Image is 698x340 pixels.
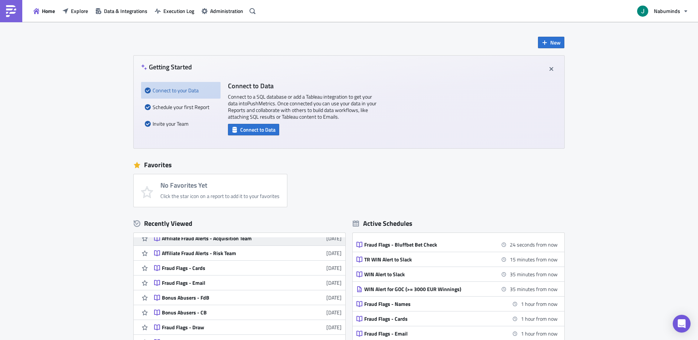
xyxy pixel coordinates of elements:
button: Home [30,5,59,17]
a: WIN Alert for GOC (>= 3000 EUR Winnings)35 minutes from now [356,282,558,296]
a: Fraud Flags - Bluffbet Bet Check24 seconds from now [356,237,558,252]
time: 2025-09-04 17:30 [521,300,558,308]
button: Nabuminds [633,3,692,19]
a: Bonus Abusers - FdB[DATE] [154,290,342,305]
time: 2025-09-01T12:40:44Z [326,249,342,257]
button: Data & Integrations [92,5,151,17]
div: Fraud Flags - Draw [162,324,292,331]
div: Fraud Flags - Names [364,301,494,307]
span: Administration [210,7,243,15]
div: WIN Alert to Slack [364,271,494,278]
a: Connect to Data [228,125,279,133]
div: Click the star icon on a report to add it to your favorites [160,193,280,199]
a: Fraud Flags - Cards[DATE] [154,261,342,275]
div: Active Schedules [353,219,412,228]
button: New [538,37,564,48]
time: 2025-09-04 16:40 [510,255,558,263]
div: Fraud Flags - Cards [162,265,292,271]
span: Connect to Data [240,126,275,133]
time: 2025-08-06T12:54:42Z [326,294,342,301]
span: Explore [71,7,88,15]
span: Execution Log [163,7,194,15]
a: TR WIN Alert to Slack15 minutes from now [356,252,558,267]
span: New [550,39,561,46]
button: Connect to Data [228,124,279,135]
div: Fraud Flags - Email [162,280,292,286]
div: Favorites [134,159,564,171]
span: Home [42,7,55,15]
img: Avatar [636,5,649,17]
a: Fraud Flags - Names1 hour from now [356,297,558,311]
div: WIN Alert for GOC (>= 3000 EUR Winnings) [364,286,494,293]
a: WIN Alert to Slack35 minutes from now [356,267,558,281]
a: Affiliate Fraud Alerts - Acquisition Team[DATE] [154,231,342,245]
div: Recently Viewed [134,218,345,229]
div: Schedule your first Report [145,99,217,115]
time: 2025-09-04 16:25 [510,241,558,248]
button: Administration [198,5,247,17]
span: Data & Integrations [104,7,147,15]
div: Affiliate Fraud Alerts - Acquisition Team [162,235,292,242]
time: 2025-08-06T12:52:27Z [326,308,342,316]
time: 2025-09-04 17:00 [510,285,558,293]
span: Nabuminds [654,7,680,15]
div: Fraud Flags - Email [364,330,494,337]
div: Affiliate Fraud Alerts - Risk Team [162,250,292,257]
div: Bonus Abusers - CB [162,309,292,316]
time: 2025-08-06T13:06:42Z [326,279,342,287]
time: 2025-08-15T12:27:43Z [326,264,342,272]
h4: Connect to Data [228,82,376,90]
a: Fraud Flags - Email[DATE] [154,275,342,290]
time: 2025-09-04 17:30 [521,330,558,337]
a: Fraud Flags - Cards1 hour from now [356,311,558,326]
h4: Getting Started [141,63,192,71]
div: Fraud Flags - Cards [364,316,494,322]
p: Connect to a SQL database or add a Tableau integration to get your data into PushMetrics . Once c... [228,93,376,120]
button: Execution Log [151,5,198,17]
time: 2025-09-04 17:30 [521,315,558,323]
a: Fraud Flags - Draw[DATE] [154,320,342,334]
h4: No Favorites Yet [160,182,280,189]
a: Bonus Abusers - CB[DATE] [154,305,342,320]
img: PushMetrics [5,5,17,17]
div: Open Intercom Messenger [673,315,691,333]
div: Fraud Flags - Bluffbet Bet Check [364,241,494,248]
div: Connect to your Data [145,82,217,99]
a: Affiliate Fraud Alerts - Risk Team[DATE] [154,246,342,260]
time: 2025-09-04 17:00 [510,270,558,278]
div: TR WIN Alert to Slack [364,256,494,263]
time: 2025-08-06T12:52:23Z [326,323,342,331]
div: Invite your Team [145,115,217,132]
time: 2025-09-01T18:56:04Z [326,234,342,242]
button: Explore [59,5,92,17]
div: Bonus Abusers - FdB [162,294,292,301]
